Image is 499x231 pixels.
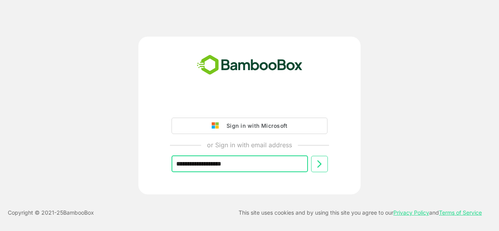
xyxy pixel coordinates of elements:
img: google [212,122,223,129]
img: bamboobox [193,52,307,78]
button: Sign in with Microsoft [172,118,327,134]
p: or Sign in with email address [207,140,292,150]
a: Terms of Service [439,209,482,216]
iframe: Sign in with Google Button [168,96,331,113]
div: Sign in with Microsoft [223,121,287,131]
a: Privacy Policy [393,209,429,216]
p: This site uses cookies and by using this site you agree to our and [239,208,482,217]
p: Copyright © 2021- 25 BambooBox [8,208,94,217]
